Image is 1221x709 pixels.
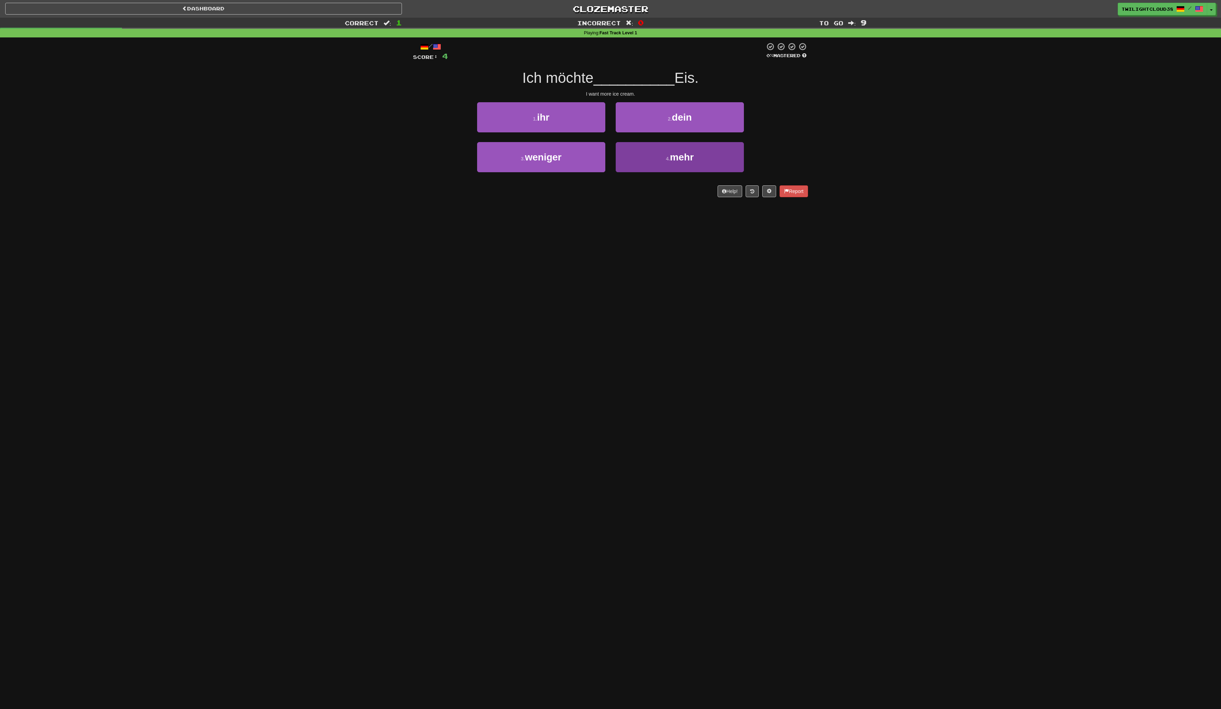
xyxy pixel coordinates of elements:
[675,70,699,86] span: Eis.
[345,19,379,26] span: Correct
[638,18,644,27] span: 0
[477,102,605,132] button: 1.ihr
[746,185,759,197] button: Round history (alt+y)
[616,142,744,172] button: 4.mehr
[413,90,808,97] div: I want more ice cream.
[666,156,670,161] small: 4 .
[577,19,621,26] span: Incorrect
[442,52,448,60] span: 4
[626,20,633,26] span: :
[616,102,744,132] button: 2.dein
[1118,3,1207,15] a: TwilightCloud3811 /
[477,142,605,172] button: 3.weniger
[384,20,391,26] span: :
[766,53,773,58] span: 0 %
[861,18,867,27] span: 9
[670,152,694,163] span: mehr
[413,42,448,51] div: /
[668,116,672,122] small: 2 .
[599,30,637,35] strong: Fast Track Level 1
[1122,6,1173,12] span: TwilightCloud3811
[537,112,550,123] span: ihr
[413,54,438,60] span: Score:
[5,3,402,15] a: Dashboard
[718,185,742,197] button: Help!
[765,53,808,59] div: Mastered
[1188,6,1192,10] span: /
[522,70,593,86] span: Ich möchte
[525,152,562,163] span: weniger
[533,116,537,122] small: 1 .
[396,18,402,27] span: 1
[672,112,692,123] span: dein
[848,20,856,26] span: :
[780,185,808,197] button: Report
[819,19,843,26] span: To go
[521,156,525,161] small: 3 .
[594,70,675,86] span: __________
[412,3,809,15] a: Clozemaster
